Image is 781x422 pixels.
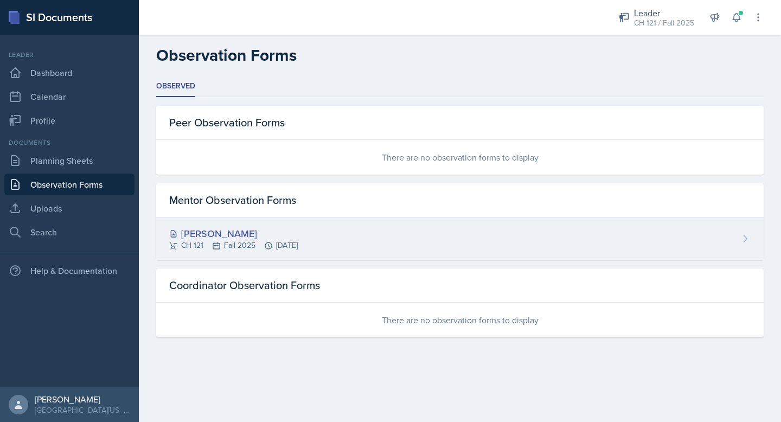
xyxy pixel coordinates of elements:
[35,394,130,405] div: [PERSON_NAME]
[169,240,298,251] div: CH 121 Fall 2025 [DATE]
[4,197,135,219] a: Uploads
[156,140,764,175] div: There are no observation forms to display
[156,218,764,260] a: [PERSON_NAME] CH 121Fall 2025[DATE]
[4,221,135,243] a: Search
[169,226,298,241] div: [PERSON_NAME]
[156,303,764,337] div: There are no observation forms to display
[4,86,135,107] a: Calendar
[156,106,764,140] div: Peer Observation Forms
[4,50,135,60] div: Leader
[4,260,135,282] div: Help & Documentation
[156,76,195,97] li: Observed
[4,110,135,131] a: Profile
[634,7,694,20] div: Leader
[4,174,135,195] a: Observation Forms
[156,183,764,218] div: Mentor Observation Forms
[634,17,694,29] div: CH 121 / Fall 2025
[4,62,135,84] a: Dashboard
[4,150,135,171] a: Planning Sheets
[156,46,297,65] h2: Observation Forms
[156,268,764,303] div: Coordinator Observation Forms
[35,405,130,415] div: [GEOGRAPHIC_DATA][US_STATE] in [GEOGRAPHIC_DATA]
[4,138,135,148] div: Documents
